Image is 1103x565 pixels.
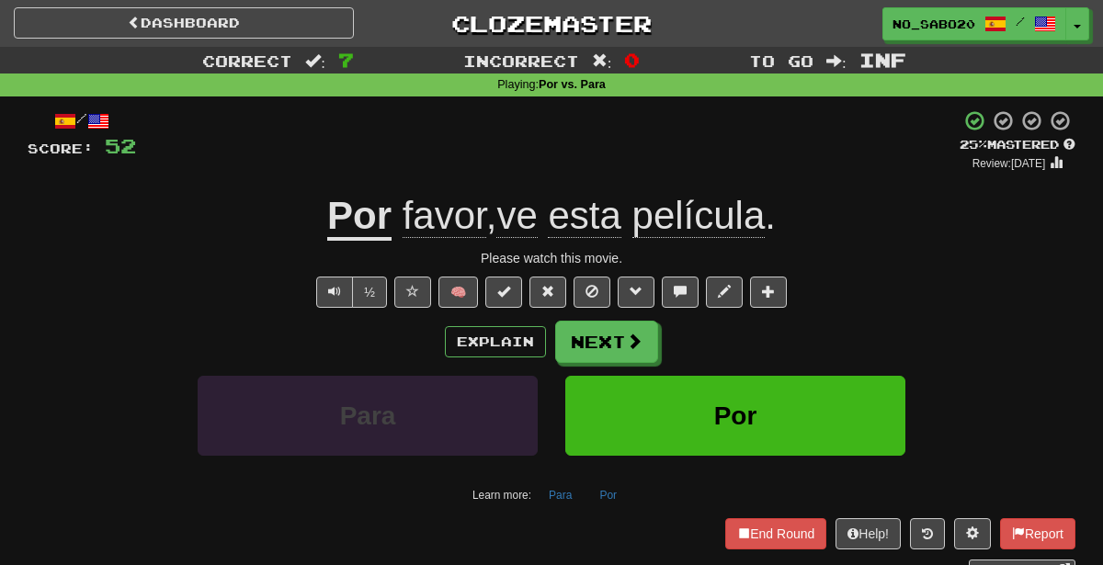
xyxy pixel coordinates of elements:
button: 🧠 [438,277,478,308]
div: / [28,109,136,132]
span: 7 [338,49,354,71]
span: / [1016,15,1025,28]
span: 0 [624,49,640,71]
a: Clozemaster [381,7,722,40]
button: Discuss sentence (alt+u) [662,277,699,308]
span: 25 % [960,137,987,152]
a: Dashboard [14,7,354,39]
button: Para [198,376,538,456]
span: Score: [28,141,94,156]
small: Learn more: [472,489,531,502]
div: Please watch this movie. [28,249,1075,267]
span: Correct [202,51,292,70]
button: ½ [352,277,387,308]
span: : [826,53,847,69]
span: , . [392,194,776,238]
button: Round history (alt+y) [910,518,945,549]
button: Play sentence audio (ctl+space) [316,277,353,308]
span: : [592,53,612,69]
div: Mastered [960,137,1075,153]
button: Por [565,376,905,456]
button: Favorite sentence (alt+f) [394,277,431,308]
span: favor [403,194,486,238]
span: To go [749,51,813,70]
button: Para [539,481,582,509]
button: End Round [725,518,826,549]
span: esta [548,194,620,238]
span: Incorrect [463,51,579,70]
button: Add to collection (alt+a) [750,277,787,308]
button: Reset to 0% Mastered (alt+r) [529,277,566,308]
a: No_Sabo20 / [882,7,1066,40]
span: ve [496,194,537,238]
button: Explain [445,326,546,357]
span: : [305,53,325,69]
button: Por [589,481,627,509]
span: Por [714,401,757,430]
strong: Por vs. Para [539,78,606,91]
span: Para [340,401,396,430]
span: Inf [859,49,906,71]
u: Por [327,194,392,241]
div: Text-to-speech controls [313,277,387,308]
button: Next [555,321,658,363]
button: Report [1000,518,1075,549]
small: Review: [DATE] [972,157,1046,170]
span: 52 [105,134,136,157]
button: Grammar (alt+g) [618,277,654,308]
button: Edit sentence (alt+d) [706,277,743,308]
span: No_Sabo20 [893,16,975,32]
button: Set this sentence to 100% Mastered (alt+m) [485,277,522,308]
button: Help! [836,518,901,549]
button: Ignore sentence (alt+i) [574,277,610,308]
span: película [632,194,766,238]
